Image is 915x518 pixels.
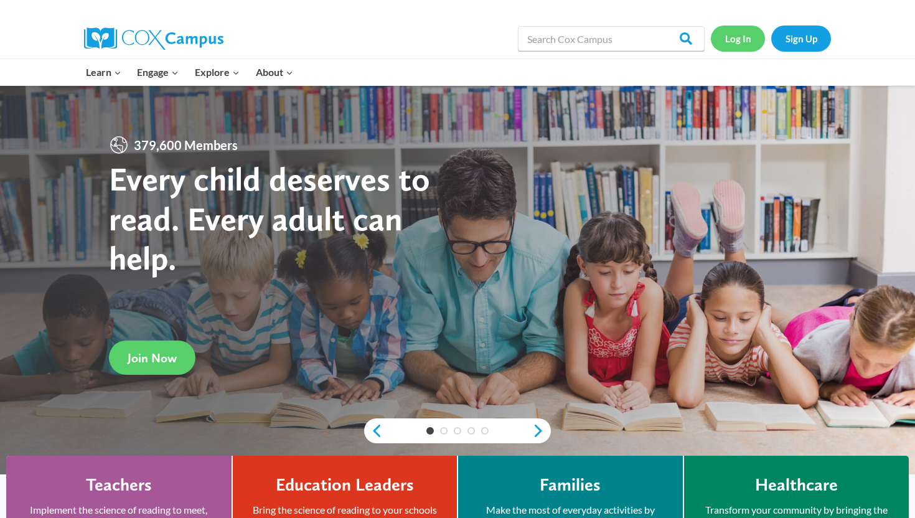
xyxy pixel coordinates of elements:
[440,427,448,435] a: 2
[129,59,187,85] button: Child menu of Engage
[540,474,601,496] h4: Families
[481,427,489,435] a: 5
[364,418,551,443] div: content slider buttons
[248,59,301,85] button: Child menu of About
[454,427,461,435] a: 3
[276,474,414,496] h4: Education Leaders
[364,423,383,438] a: previous
[129,135,243,155] span: 379,600 Members
[109,159,430,278] strong: Every child deserves to read. Every adult can help.
[711,26,831,51] nav: Secondary Navigation
[755,474,838,496] h4: Healthcare
[86,474,152,496] h4: Teachers
[532,423,551,438] a: next
[467,427,475,435] a: 4
[771,26,831,51] a: Sign Up
[128,351,177,365] span: Join Now
[109,341,195,375] a: Join Now
[84,27,223,50] img: Cox Campus
[711,26,765,51] a: Log In
[518,26,705,51] input: Search Cox Campus
[78,59,301,85] nav: Primary Navigation
[78,59,129,85] button: Child menu of Learn
[187,59,248,85] button: Child menu of Explore
[426,427,434,435] a: 1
